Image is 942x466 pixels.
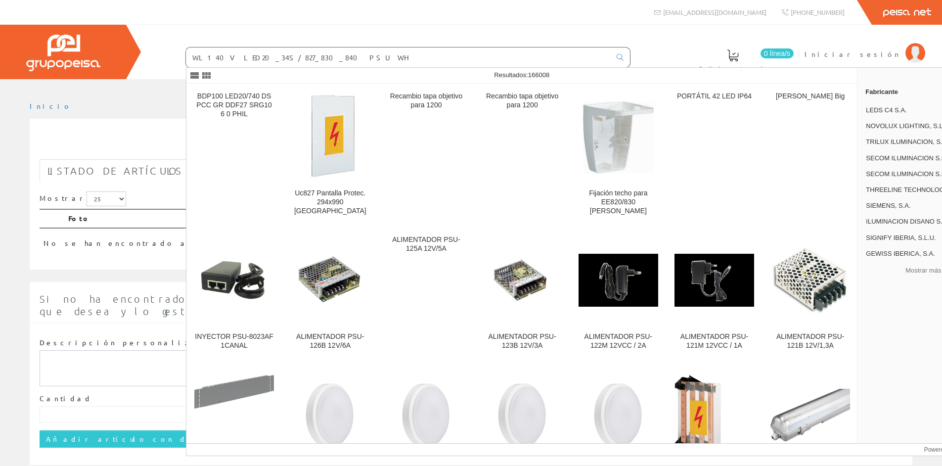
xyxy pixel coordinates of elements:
a: Uc827 Pantalla Protec. 294x990 Hager Uc827 Pantalla Protec. 294x990 [GEOGRAPHIC_DATA] [282,84,378,227]
div: Fijación techo para EE820/830 [PERSON_NAME] [579,189,658,216]
div: ALIMENTADOR PSU-125A 12V/5A [386,235,466,253]
div: ALIMENTADOR PSU-121B 12V/1,3A [770,332,850,350]
th: Foto [64,209,811,228]
label: Mostrar [40,191,126,206]
img: Panel posterior de segregación vertical sistema quadro 300x900mm [194,375,274,455]
a: ALIMENTADOR PSU-123B 12V/3A ALIMENTADOR PSU-123B 12V/3A [475,228,570,362]
a: Recambio tapa objetivo para 1200 [475,84,570,227]
img: Aplique Coreline WL140V LED34S/840 PSED ELB3 WH [489,371,556,460]
div: [PERSON_NAME] Big [770,92,850,101]
label: Descripción personalizada [40,338,215,348]
span: 166008 [528,71,549,79]
div: ALIMENTADOR PSU-123B 12V/3A [483,332,562,350]
div: PORTÁTIL 42 LED IP64 [674,92,754,101]
img: Aplique Coreline WL140V LED34S/840 WIA ELB3 WH [585,371,652,460]
div: INYECTOR PSU-8023AF 1CANAL [194,332,274,350]
a: Recambio tapa objetivo para 1200 [378,84,474,227]
span: [PHONE_NUMBER] [791,8,845,16]
img: ALIMENTADOR PSU-122M 12VCC / 2A [579,254,658,307]
span: [EMAIL_ADDRESS][DOMAIN_NAME] [663,8,766,16]
img: ALIMENTADOR PSU-121M 12VCC / 1A [674,254,754,307]
a: Iniciar sesión [805,41,925,50]
div: ALIMENTADOR PSU-126B 12V/6A [290,332,370,350]
a: [PERSON_NAME] Big [763,84,858,227]
img: Pantalla estanca vacia 2xT8 para tubo led 150cm 2x58 Roblan [770,389,850,441]
input: Añadir artículo con descripción personalizada [40,430,362,447]
img: Fijación techo para EE820/830 blanco [579,96,658,176]
a: ALIMENTADOR PSU-122M 12VCC / 2A ALIMENTADOR PSU-122M 12VCC / 2A [571,228,666,362]
a: Listado de artículos [40,159,190,183]
span: Pedido actual [699,63,766,73]
a: INYECTOR PSU-8023AF 1CANAL INYECTOR PSU-8023AF 1CANAL [186,228,282,362]
img: INYECTOR PSU-8023AF 1CANAL [194,254,274,307]
img: Aplique Coreline WL140V LED34S/830 WIA ELB3 WH [393,371,460,460]
a: ALIMENTADOR PSU-126B 12V/6A ALIMENTADOR PSU-126B 12V/6A [282,228,378,362]
a: Fijación techo para EE820/830 blanco Fijación techo para EE820/830 [PERSON_NAME] [571,84,666,227]
a: ALIMENTADOR PSU-121M 12VCC / 1A ALIMENTADOR PSU-121M 12VCC / 1A [667,228,762,362]
a: ALIMENTADOR PSU-125A 12V/5A [378,228,474,362]
span: Iniciar sesión [805,49,900,59]
a: Inicio [30,101,72,110]
a: BDP100 LED20/740 DS PCC GR DDF27 SRG10 6 0 PHIL [186,84,282,227]
div: Uc827 Pantalla Protec. 294x990 [GEOGRAPHIC_DATA] [290,189,370,216]
span: Resultados: [494,71,549,79]
div: ALIMENTADOR PSU-122M 12VCC / 2A [579,332,658,350]
img: Aplique Coreline WL140V LED34S/830 PSED ELB3 WH [297,371,363,460]
label: Cantidad [40,394,92,404]
h1: 52880299 [40,135,902,154]
img: ALIMENTADOR PSU-121B 12V/1,3A [770,245,850,315]
input: Buscar ... [186,47,611,67]
a: ALIMENTADOR PSU-121B 12V/1,3A ALIMENTADOR PSU-121B 12V/1,3A [763,228,858,362]
img: Grupo Peisa [26,35,100,71]
img: ALIMENTADOR PSU-126B 12V/6A [290,248,370,313]
select: Mostrar [87,191,126,206]
div: Recambio tapa objetivo para 1200 [483,92,562,110]
span: Si no ha encontrado algún artículo en nuestro catálogo introduzca aquí la cantidad y la descripci... [40,293,900,317]
img: Uc830 Soporte Embarrado Lateral 4x250 [674,375,754,455]
img: Uc827 Pantalla Protec. 294x990 Hager [302,93,359,180]
a: PORTÁTIL 42 LED IP64 [667,84,762,227]
img: ALIMENTADOR PSU-123B 12V/3A [483,250,562,311]
div: ALIMENTADOR PSU-121M 12VCC / 1A [674,332,754,350]
div: Recambio tapa objetivo para 1200 [386,92,466,110]
td: No se han encontrado artículos, pruebe con otra búsqueda [40,228,811,252]
span: 0 línea/s [761,48,794,58]
div: BDP100 LED20/740 DS PCC GR DDF27 SRG10 6 0 PHIL [194,92,274,119]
